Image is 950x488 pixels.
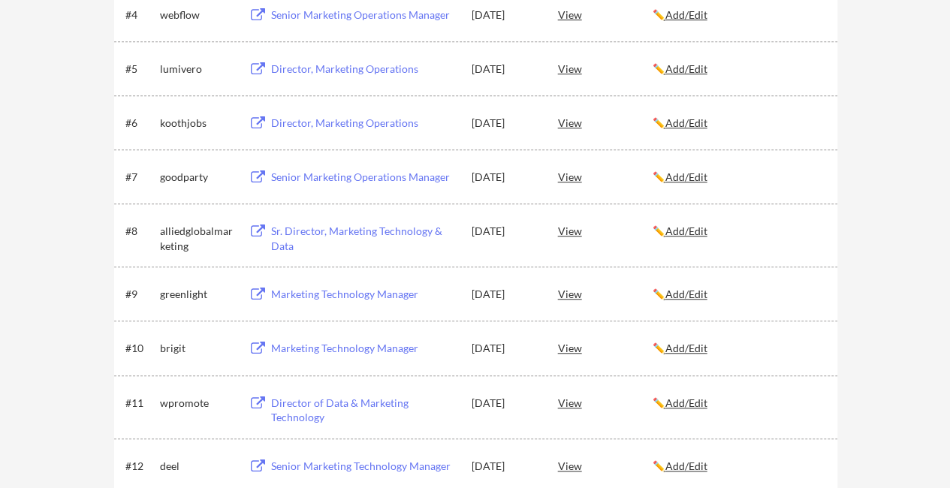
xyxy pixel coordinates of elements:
div: ✏️ [653,170,824,185]
div: goodparty [160,170,235,185]
div: [DATE] [472,396,538,411]
div: #12 [125,459,155,474]
div: Director of Data & Marketing Technology [271,396,457,425]
div: View [558,280,653,307]
div: ✏️ [653,224,824,239]
div: #4 [125,8,155,23]
div: View [558,389,653,416]
u: Add/Edit [665,8,707,21]
div: Director, Marketing Operations [271,62,457,77]
div: ✏️ [653,459,824,474]
div: [DATE] [472,170,538,185]
div: [DATE] [472,341,538,356]
div: Senior Marketing Technology Manager [271,459,457,474]
u: Add/Edit [665,62,707,75]
div: View [558,163,653,190]
div: alliedglobalmarketing [160,224,235,253]
div: Senior Marketing Operations Manager [271,8,457,23]
div: ✏️ [653,287,824,302]
u: Add/Edit [665,342,707,354]
div: #6 [125,116,155,131]
div: deel [160,459,235,474]
u: Add/Edit [665,224,707,237]
div: Director, Marketing Operations [271,116,457,131]
div: View [558,334,653,361]
u: Add/Edit [665,459,707,472]
div: Sr. Director, Marketing Technology & Data [271,224,457,253]
div: [DATE] [472,8,538,23]
div: webflow [160,8,235,23]
div: #9 [125,287,155,302]
div: #11 [125,396,155,411]
div: View [558,55,653,82]
u: Add/Edit [665,170,707,183]
div: View [558,217,653,244]
div: #10 [125,341,155,356]
div: [DATE] [472,224,538,239]
div: Marketing Technology Manager [271,341,457,356]
div: Senior Marketing Operations Manager [271,170,457,185]
div: greenlight [160,287,235,302]
div: View [558,109,653,136]
div: lumivero [160,62,235,77]
div: [DATE] [472,62,538,77]
div: #5 [125,62,155,77]
div: ✏️ [653,62,824,77]
div: [DATE] [472,287,538,302]
div: ✏️ [653,116,824,131]
div: Marketing Technology Manager [271,287,457,302]
div: ✏️ [653,396,824,411]
div: #8 [125,224,155,239]
div: koothjobs [160,116,235,131]
div: wpromote [160,396,235,411]
div: #7 [125,170,155,185]
u: Add/Edit [665,396,707,409]
u: Add/Edit [665,116,707,129]
div: [DATE] [472,116,538,131]
div: View [558,452,653,479]
div: ✏️ [653,8,824,23]
div: brigit [160,341,235,356]
div: [DATE] [472,459,538,474]
u: Add/Edit [665,288,707,300]
div: View [558,1,653,28]
div: ✏️ [653,341,824,356]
